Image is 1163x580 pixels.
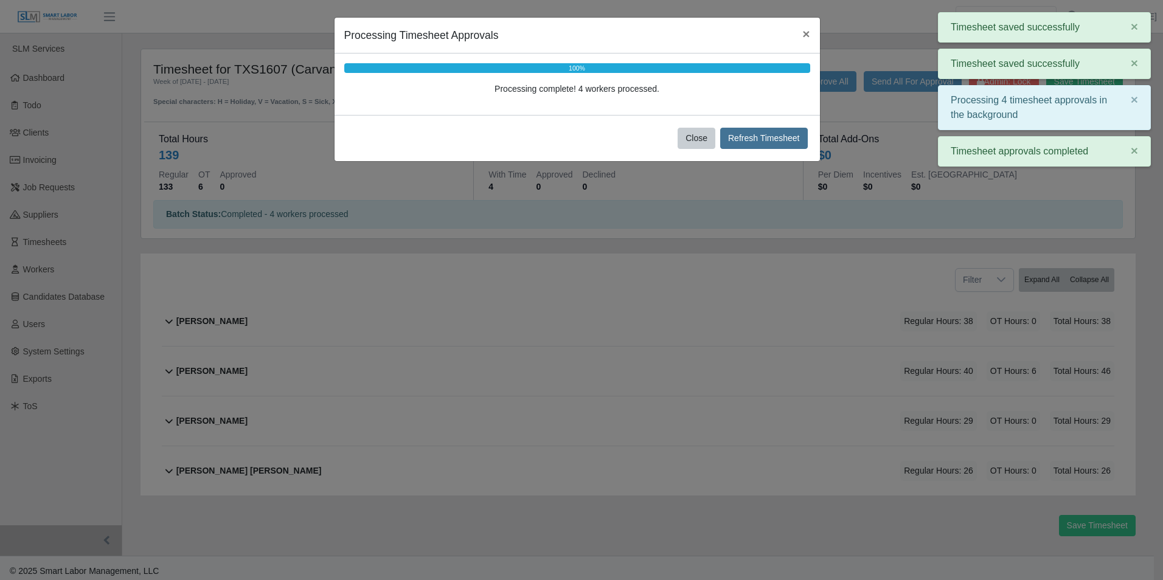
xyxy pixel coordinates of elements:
[802,27,810,41] span: ×
[793,18,819,50] button: Close
[1131,143,1138,157] span: ×
[344,63,810,73] div: 100%
[1131,92,1138,106] span: ×
[720,128,808,149] button: Refresh Timesheet
[938,85,1151,130] div: Processing 4 timesheet approvals in the background
[678,128,715,149] button: Close
[938,12,1151,43] div: Timesheet saved successfully
[344,83,810,95] div: Processing complete! 4 workers processed.
[938,49,1151,79] div: Timesheet saved successfully
[344,27,499,43] h5: Processing Timesheet Approvals
[1131,56,1138,70] span: ×
[938,136,1151,167] div: Timesheet approvals completed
